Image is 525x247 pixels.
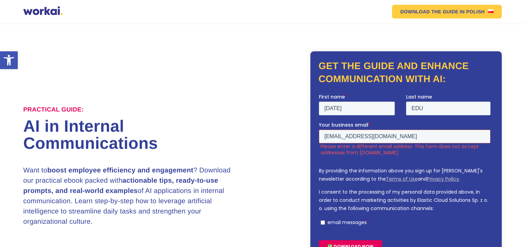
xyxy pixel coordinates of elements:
img: US flag [488,9,494,13]
h1: AI in Internal Communications [23,118,262,152]
a: DOWNLOAD THE GUIDEIN POLISHUS flag [392,5,502,18]
strong: boost employee efficiency and engagement [47,167,193,174]
em: DOWNLOAD THE GUIDE [400,9,458,14]
h2: Get the guide and enhance communication with AI: [319,60,494,86]
label: Practical Guide: [23,106,84,114]
h3: Want to ? Download our practical ebook packed with of AI applications in internal communication. ... [23,165,239,227]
